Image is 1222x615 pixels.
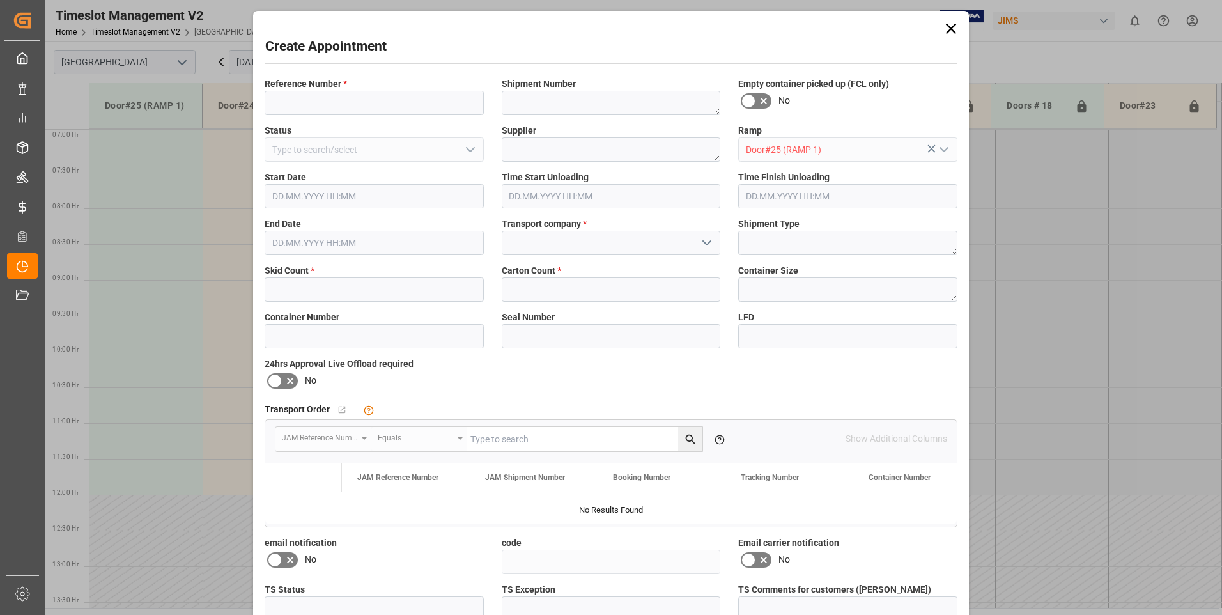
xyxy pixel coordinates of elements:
span: Container Size [738,264,798,277]
span: Ramp [738,124,762,137]
button: open menu [460,140,479,160]
span: End Date [265,217,301,231]
span: Container Number [869,473,931,482]
span: No [778,94,790,107]
button: open menu [697,233,716,253]
input: Type to search/select [738,137,957,162]
span: Skid Count [265,264,314,277]
button: open menu [371,427,467,451]
span: TS Comments for customers ([PERSON_NAME]) [738,583,931,596]
span: Transport company [502,217,587,231]
span: Transport Order [265,403,330,416]
span: JAM Shipment Number [485,473,565,482]
span: Start Date [265,171,306,184]
span: Booking Number [613,473,670,482]
span: No [305,553,316,566]
span: Email carrier notification [738,536,839,550]
input: DD.MM.YYYY HH:MM [265,184,484,208]
button: open menu [933,140,952,160]
span: code [502,536,522,550]
span: Reference Number [265,77,347,91]
input: Type to search [467,427,702,451]
span: Seal Number [502,311,555,324]
div: Equals [378,429,453,444]
span: Carton Count [502,264,561,277]
span: Time Finish Unloading [738,171,830,184]
span: Shipment Number [502,77,576,91]
span: Shipment Type [738,217,800,231]
span: email notification [265,536,337,550]
input: DD.MM.YYYY HH:MM [502,184,721,208]
button: search button [678,427,702,451]
span: 24hrs Approval Live Offload required [265,357,414,371]
input: Type to search/select [265,137,484,162]
span: TS Exception [502,583,555,596]
span: No [305,374,316,387]
button: open menu [275,427,371,451]
span: JAM Reference Number [357,473,438,482]
span: Status [265,124,291,137]
input: DD.MM.YYYY HH:MM [738,184,957,208]
span: Container Number [265,311,339,324]
span: Time Start Unloading [502,171,589,184]
span: Supplier [502,124,536,137]
input: DD.MM.YYYY HH:MM [265,231,484,255]
span: TS Status [265,583,305,596]
span: No [778,553,790,566]
span: Empty container picked up (FCL only) [738,77,889,91]
h2: Create Appointment [265,36,387,57]
span: Tracking Number [741,473,799,482]
span: LFD [738,311,754,324]
div: JAM Reference Number [282,429,357,444]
